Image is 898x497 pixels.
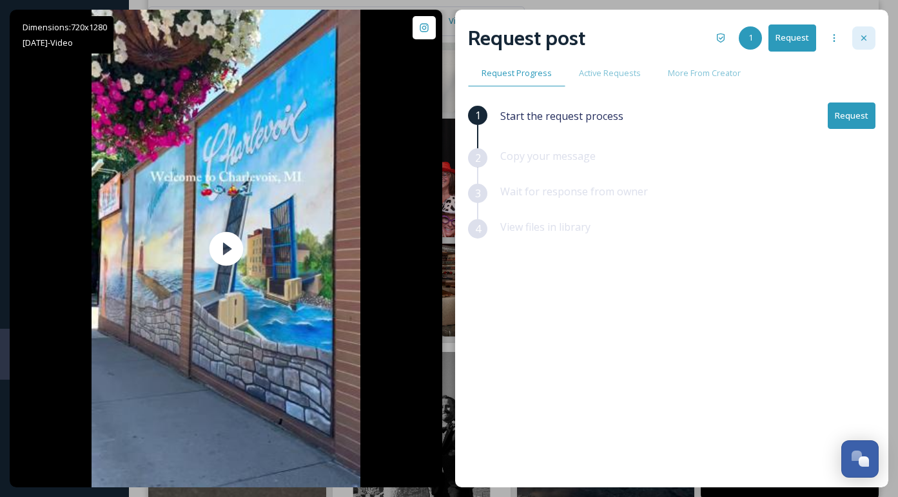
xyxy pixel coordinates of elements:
span: Start the request process [500,108,623,124]
button: Request [768,24,816,51]
span: 4 [475,221,481,237]
button: Open Chat [841,440,879,478]
span: [DATE] - Video [23,37,73,48]
span: Request Progress [482,67,552,79]
span: 1 [475,108,481,123]
span: 2 [475,150,481,166]
span: Wait for response from owner [500,184,648,199]
span: 1 [748,32,753,44]
span: Dimensions: 720 x 1280 [23,21,107,33]
span: More From Creator [668,67,741,79]
span: Active Requests [579,67,641,79]
span: Copy your message [500,149,596,163]
h2: Request post [468,23,585,54]
span: 3 [475,186,481,201]
span: View files in library [500,220,591,234]
img: thumbnail [92,10,360,487]
button: Request [828,102,875,129]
